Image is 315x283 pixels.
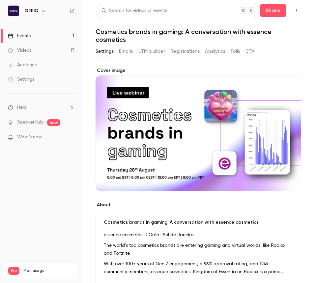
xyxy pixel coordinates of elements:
a: SpeakerHub [17,119,43,126]
p: essence cosmetics. L’Oréal. Sol de Janeiro. [104,231,293,239]
label: About [96,202,301,208]
p: With over 100+ years of Gen Z engagement, a 96% approval rating, and 124k community members, esse... [104,260,293,276]
span: new [47,119,60,126]
button: Analytics [205,46,225,57]
span: What's new [17,134,42,141]
h1: Cosmetics brands in gaming: A conversation with essence cosmetics [96,28,302,43]
div: Search for videos or events [101,7,167,14]
li: help-dropdown-opener [8,104,74,111]
p: Cosmetics brands in gaming: A conversation with essence cosmetics [104,219,293,226]
label: Cover image [96,67,301,74]
span: Help [17,104,27,111]
div: Settings [8,76,34,83]
iframe: Noticeable Trigger [67,134,74,140]
img: GEEIQ [8,6,19,16]
div: Events [8,33,31,39]
button: CTA [245,46,254,57]
button: Emails [119,46,133,57]
span: Pro [8,267,19,275]
p: The world’s top cosmetics brands are entering gaming and virtual worlds, like Roblox and Fortnite. [104,241,293,257]
span: Plan usage [23,268,74,273]
button: Registrations [170,46,200,57]
button: Settings [96,46,114,57]
button: Polls [231,46,240,57]
h6: GEEIQ [24,8,39,14]
div: Videos [8,47,31,54]
section: Cover image [96,67,301,191]
button: Share [260,4,286,17]
div: Audience [8,62,37,68]
button: UTM builder [138,46,165,57]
